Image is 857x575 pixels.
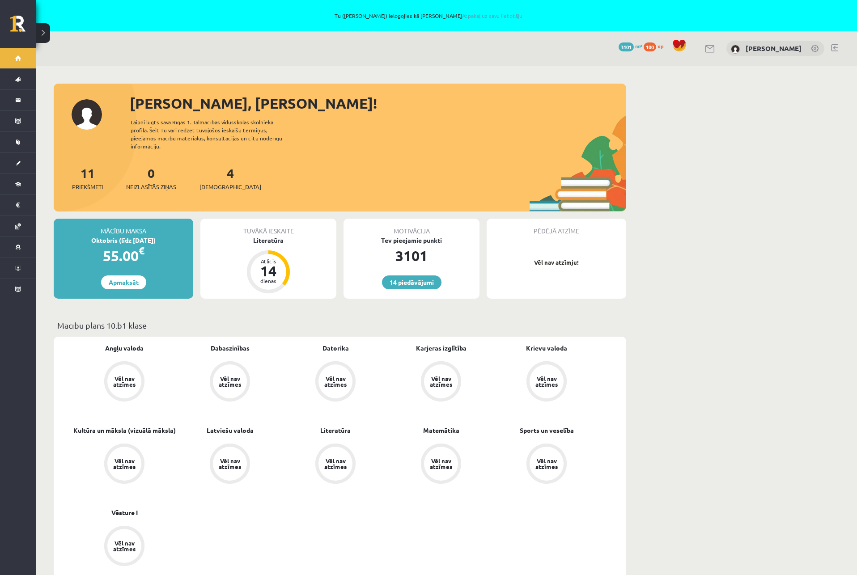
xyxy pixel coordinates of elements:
a: 100 xp [644,42,668,50]
span: € [139,244,144,257]
div: Vēl nav atzīmes [112,540,137,552]
div: Motivācija [344,219,479,236]
div: 14 [255,264,282,278]
a: Vēl nav atzīmes [283,361,388,403]
div: Pēdējā atzīme [487,219,626,236]
a: Sports un veselība [520,426,574,435]
a: Literatūra [320,426,351,435]
span: Tu ([PERSON_NAME]) ielogojies kā [PERSON_NAME] [86,13,772,18]
span: xp [658,42,663,50]
a: Vēl nav atzīmes [72,361,177,403]
a: Latviešu valoda [207,426,254,435]
div: Vēl nav atzīmes [428,376,454,387]
div: Vēl nav atzīmes [112,376,137,387]
a: 14 piedāvājumi [382,275,441,289]
a: Kultūra un māksla (vizuālā māksla) [73,426,176,435]
span: Neizlasītās ziņas [126,182,176,191]
span: 3101 [619,42,634,51]
a: Vēsture I [111,508,138,517]
a: Matemātika [423,426,459,435]
a: 3101 mP [619,42,642,50]
div: Vēl nav atzīmes [428,458,454,469]
div: Tuvākā ieskaite [200,219,336,236]
a: Krievu valoda [526,343,567,353]
a: Atpakaļ uz savu lietotāju [462,12,522,19]
div: Vēl nav atzīmes [323,376,348,387]
a: Rīgas 1. Tālmācības vidusskola [10,16,36,38]
a: Vēl nav atzīmes [177,361,283,403]
a: [PERSON_NAME] [746,44,802,53]
div: Atlicis [255,258,282,264]
p: Mācību plāns 10.b1 klase [57,319,623,331]
img: Dmitrijs Kolmakovs [731,45,740,54]
p: Vēl nav atzīmju! [491,258,622,267]
div: 55.00 [54,245,193,266]
a: Dabaszinības [211,343,250,353]
span: 100 [644,42,656,51]
a: Vēl nav atzīmes [388,361,494,403]
a: Vēl nav atzīmes [388,444,494,486]
a: 11Priekšmeti [72,165,103,191]
div: dienas [255,278,282,283]
div: Literatūra [200,236,336,245]
div: Oktobris (līdz [DATE]) [54,236,193,245]
span: mP [635,42,642,50]
a: Vēl nav atzīmes [494,444,599,486]
a: Vēl nav atzīmes [494,361,599,403]
div: Tev pieejamie punkti [344,236,479,245]
span: Priekšmeti [72,182,103,191]
a: Apmaksāt [101,275,146,289]
div: 3101 [344,245,479,266]
div: Laipni lūgts savā Rīgas 1. Tālmācības vidusskolas skolnieka profilā. Šeit Tu vari redzēt tuvojošo... [131,118,298,150]
div: Vēl nav atzīmes [534,458,559,469]
a: Vēl nav atzīmes [72,526,177,568]
a: Angļu valoda [105,343,144,353]
a: Vēl nav atzīmes [72,444,177,486]
div: Vēl nav atzīmes [323,458,348,469]
a: Karjeras izglītība [416,343,467,353]
div: Mācību maksa [54,219,193,236]
div: [PERSON_NAME], [PERSON_NAME]! [130,93,626,114]
a: 0Neizlasītās ziņas [126,165,176,191]
div: Vēl nav atzīmes [534,376,559,387]
a: Vēl nav atzīmes [177,444,283,486]
a: Vēl nav atzīmes [283,444,388,486]
div: Vēl nav atzīmes [112,458,137,469]
a: Literatūra Atlicis 14 dienas [200,236,336,295]
div: Vēl nav atzīmes [217,376,242,387]
a: Datorika [322,343,349,353]
a: 4[DEMOGRAPHIC_DATA] [199,165,261,191]
span: [DEMOGRAPHIC_DATA] [199,182,261,191]
div: Vēl nav atzīmes [217,458,242,469]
